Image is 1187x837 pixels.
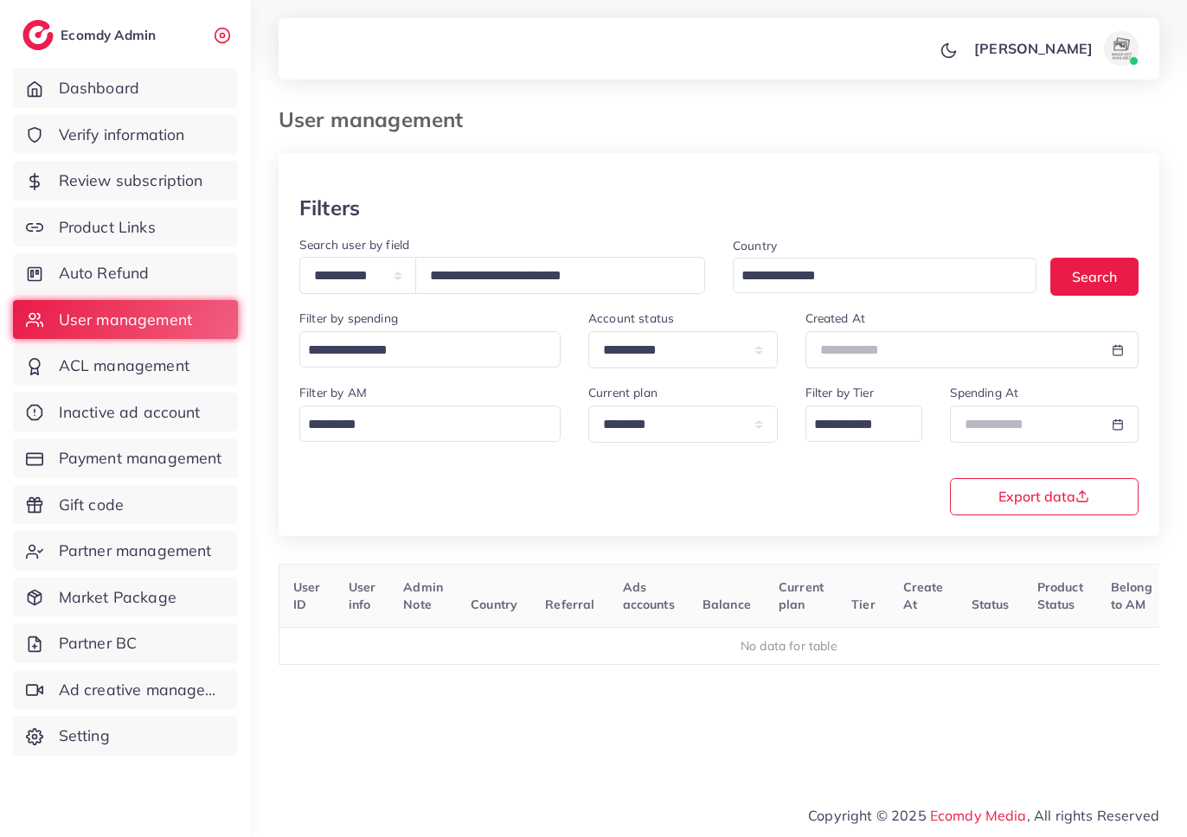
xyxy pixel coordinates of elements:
[588,310,674,327] label: Account status
[293,579,321,612] span: User ID
[22,20,54,50] img: logo
[59,401,201,424] span: Inactive ad account
[735,263,1014,290] input: Search for option
[1050,258,1139,295] button: Search
[998,489,1089,503] span: Export data
[733,237,777,254] label: Country
[13,716,238,756] a: Setting
[13,578,238,617] a: Market Package
[13,438,238,478] a: Payment management
[623,579,675,612] span: Ads accounts
[22,20,160,50] a: logoEcomdy Admin
[59,540,212,562] span: Partner management
[299,195,360,220] h3: Filters
[299,331,561,367] div: Search for option
[965,31,1145,66] a: [PERSON_NAME]avatar
[13,300,238,340] a: User management
[950,478,1139,515] button: Export data
[13,253,238,293] a: Auto Refund
[59,679,225,701] span: Ad creative management
[13,346,238,386] a: ACL management
[13,670,238,710] a: Ad creative management
[302,337,538,364] input: Search for option
[1037,579,1083,612] span: Product Status
[950,384,1019,401] label: Spending At
[59,586,176,609] span: Market Package
[59,494,124,516] span: Gift code
[545,597,594,612] span: Referral
[59,725,110,747] span: Setting
[903,579,944,612] span: Create At
[808,805,1159,826] span: Copyright © 2025
[299,236,409,253] label: Search user by field
[299,384,367,401] label: Filter by AM
[13,208,238,247] a: Product Links
[805,406,922,442] div: Search for option
[972,597,1010,612] span: Status
[1111,579,1152,612] span: Belong to AM
[299,406,561,442] div: Search for option
[59,124,185,146] span: Verify information
[588,384,658,401] label: Current plan
[59,216,156,239] span: Product Links
[805,384,874,401] label: Filter by Tier
[1027,805,1159,826] span: , All rights Reserved
[1104,31,1139,66] img: avatar
[13,531,238,571] a: Partner management
[13,623,238,663] a: Partner BC
[59,169,203,192] span: Review subscription
[299,310,398,327] label: Filter by spending
[779,579,824,612] span: Current plan
[703,597,751,612] span: Balance
[59,355,189,377] span: ACL management
[59,262,150,284] span: Auto Refund
[808,412,900,438] input: Search for option
[302,412,538,438] input: Search for option
[59,447,222,470] span: Payment management
[13,393,238,432] a: Inactive ad account
[279,107,477,132] h3: User management
[61,27,160,43] h2: Ecomdy Admin
[805,310,866,327] label: Created At
[13,485,238,525] a: Gift code
[13,68,238,108] a: Dashboard
[349,579,376,612] span: User info
[59,632,138,655] span: Partner BC
[403,579,443,612] span: Admin Note
[733,258,1036,293] div: Search for option
[851,597,876,612] span: Tier
[59,309,192,331] span: User management
[974,38,1093,59] p: [PERSON_NAME]
[471,597,517,612] span: Country
[13,115,238,155] a: Verify information
[59,77,139,99] span: Dashboard
[930,807,1027,824] a: Ecomdy Media
[13,161,238,201] a: Review subscription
